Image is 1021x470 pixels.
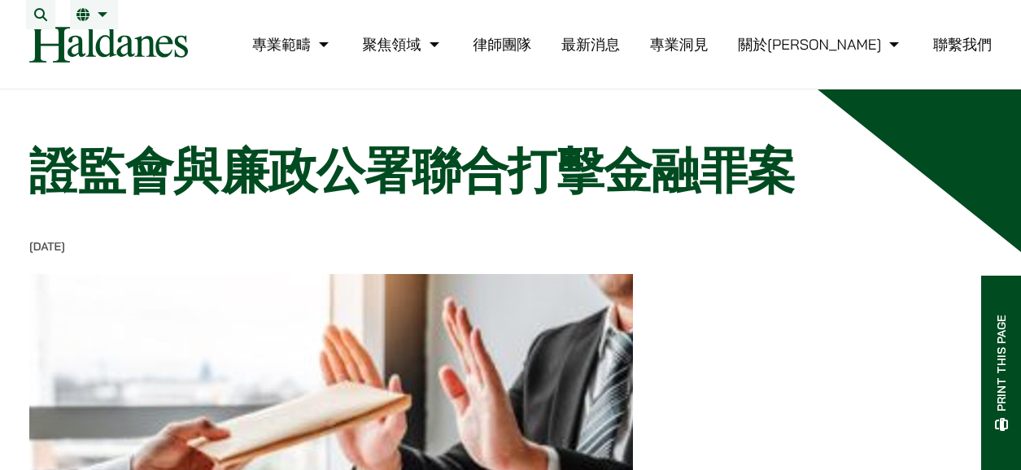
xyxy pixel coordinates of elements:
[933,35,992,54] a: 聯繫我們
[76,8,111,21] a: 繁
[473,35,531,54] a: 律師團隊
[252,35,333,54] a: 專業範疇
[29,26,188,63] img: Logo of Haldanes
[29,239,65,254] time: [DATE]
[738,35,903,54] a: 關於何敦
[561,35,620,54] a: 最新消息
[29,141,870,200] h1: 證監會與廉政公署聯合打擊金融罪案
[363,35,443,54] a: 聚焦領域
[650,35,709,54] a: 專業洞見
